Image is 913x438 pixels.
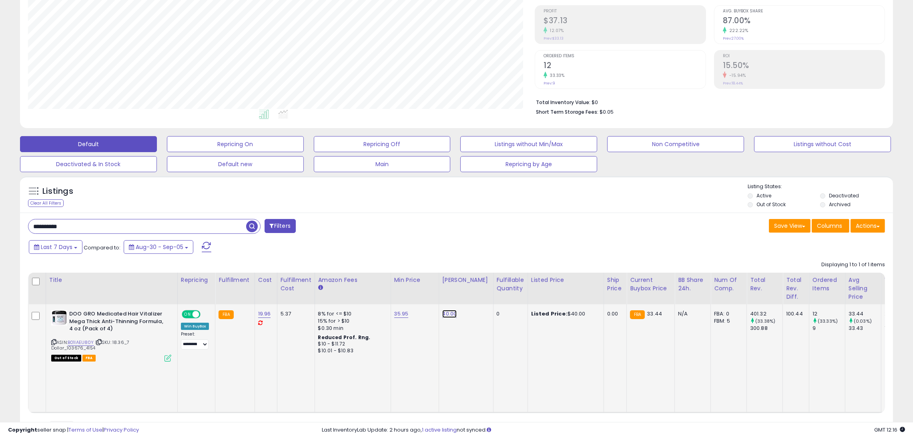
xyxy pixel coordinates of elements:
[536,97,879,106] li: $0
[786,310,803,317] div: 100.44
[394,310,409,318] a: 35.95
[849,310,881,317] div: 33.44
[750,310,783,317] div: 401.32
[544,36,564,41] small: Prev: $33.13
[829,201,851,208] label: Archived
[607,276,623,293] div: Ship Price
[714,317,740,325] div: FBM: 5
[281,310,309,317] div: 5.37
[630,310,645,319] small: FBA
[723,16,885,27] h2: 87.00%
[874,426,905,434] span: 2025-09-15 12:16 GMT
[181,323,209,330] div: Win BuyBox
[748,183,893,191] p: Listing States:
[630,276,671,293] div: Current Buybox Price
[755,318,775,324] small: (33.38%)
[849,276,878,301] div: Avg Selling Price
[812,219,849,233] button: Columns
[49,276,174,284] div: Title
[20,136,157,152] button: Default
[318,310,385,317] div: 8% for <= $10
[460,156,597,172] button: Repricing by Age
[817,222,842,230] span: Columns
[28,199,64,207] div: Clear All Filters
[136,243,183,251] span: Aug-30 - Sep-05
[442,310,457,318] a: 40.00
[281,276,311,293] div: Fulfillment Cost
[442,276,490,284] div: [PERSON_NAME]
[497,276,524,293] div: Fulfillable Quantity
[8,426,37,434] strong: Copyright
[813,310,845,317] div: 12
[821,261,885,269] div: Displaying 1 to 1 of 1 items
[726,72,746,78] small: -15.94%
[318,284,323,291] small: Amazon Fees.
[258,310,271,318] a: 19.96
[69,310,167,335] b: DOO GRO Medicated Hair Vitalizer Mega Thick Anti-Thinning Formula, 4 oz (Pack of 4)
[51,355,81,362] span: All listings that are currently out of stock and unavailable for purchase on Amazon
[51,310,171,361] div: ASIN:
[754,136,891,152] button: Listings without Cost
[849,325,881,332] div: 33.43
[607,310,620,317] div: 0.00
[8,426,139,434] div: seller snap | |
[531,310,598,317] div: $40.00
[544,81,555,86] small: Prev: 9
[750,325,783,332] div: 300.88
[547,72,564,78] small: 33.33%
[678,310,704,317] div: N/A
[104,426,139,434] a: Privacy Policy
[547,28,564,34] small: 12.07%
[726,28,748,34] small: 222.22%
[756,192,771,199] label: Active
[531,310,568,317] b: Listed Price:
[422,426,457,434] a: 1 active listing
[84,244,120,251] span: Compared to:
[181,332,209,349] div: Preset:
[20,156,157,172] button: Deactivated & In Stock
[714,276,743,293] div: Num of Comp.
[68,339,94,346] a: B01IAEU80Y
[851,219,885,233] button: Actions
[600,108,614,116] span: $0.05
[183,311,193,318] span: ON
[531,276,600,284] div: Listed Price
[29,240,82,254] button: Last 7 Days
[322,426,905,434] div: Last InventoryLab Update: 2 hours ago, not synced.
[750,276,779,293] div: Total Rev.
[318,334,371,341] b: Reduced Prof. Rng.
[318,341,385,348] div: $10 - $11.72
[607,136,744,152] button: Non Competitive
[497,310,522,317] div: 0
[678,276,707,293] div: BB Share 24h.
[544,16,705,27] h2: $37.13
[536,99,590,106] b: Total Inventory Value:
[723,61,885,72] h2: 15.50%
[756,201,786,208] label: Out of Stock
[318,325,385,332] div: $0.30 min
[536,108,598,115] b: Short Term Storage Fees:
[460,136,597,152] button: Listings without Min/Max
[199,311,212,318] span: OFF
[647,310,662,317] span: 33.44
[219,276,251,284] div: Fulfillment
[219,310,233,319] small: FBA
[314,136,451,152] button: Repricing Off
[829,192,859,199] label: Deactivated
[124,240,193,254] button: Aug-30 - Sep-05
[544,61,705,72] h2: 12
[818,318,838,324] small: (33.33%)
[265,219,296,233] button: Filters
[714,310,740,317] div: FBA: 0
[544,9,705,14] span: Profit
[854,318,872,324] small: (0.03%)
[167,156,304,172] button: Default new
[813,325,845,332] div: 9
[51,339,129,351] span: | SKU: 18.36_7 Dollar_103676_4154
[167,136,304,152] button: Repricing On
[394,276,435,284] div: Min Price
[318,276,387,284] div: Amazon Fees
[813,276,842,293] div: Ordered Items
[786,276,806,301] div: Total Rev. Diff.
[318,317,385,325] div: 15% for > $10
